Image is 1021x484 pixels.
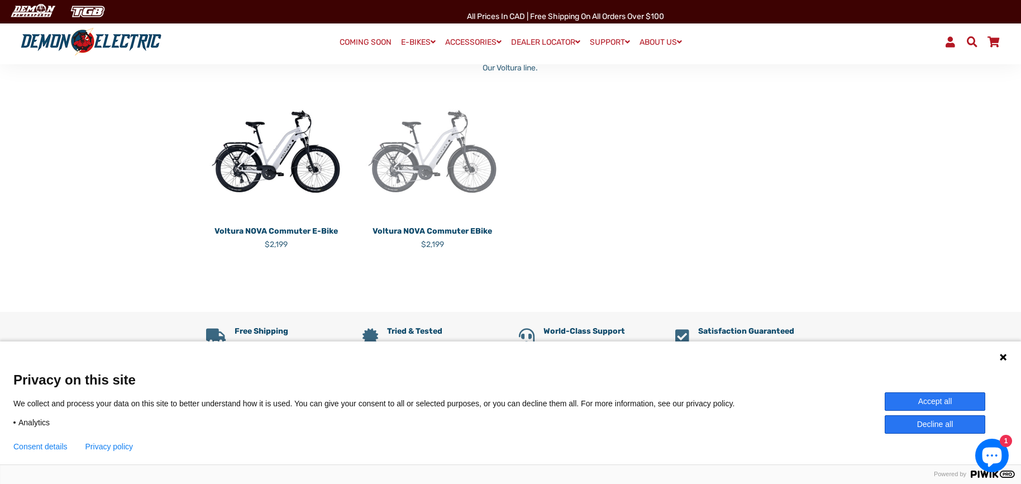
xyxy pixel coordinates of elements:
p: Our Voltura line. [311,62,711,74]
a: Privacy policy [85,442,133,451]
span: $2,199 [265,240,288,249]
h5: Tried & Tested [387,327,502,336]
img: Voltura NOVA Commuter e-Bike [206,82,346,221]
p: Voltura NOVA Commuter eBike [362,225,502,237]
inbox-online-store-chat: Shopify online store chat [972,439,1012,475]
a: ABOUT US [636,34,686,50]
a: COMING SOON [336,35,395,50]
a: SUPPORT [586,34,634,50]
h5: World-Class Support [543,327,659,336]
span: Analytics [18,417,50,428]
a: E-BIKES [397,34,440,50]
a: ACCESSORIES [441,34,505,50]
span: Privacy on this site [13,372,1008,388]
img: Voltura NOVA Commuter eBike [362,82,502,221]
a: Voltura NOVA Commuter e-Bike $2,199 [206,221,346,250]
button: Accept all [885,392,985,411]
h5: Satisfaction Guaranteed [698,327,815,336]
span: $2,199 [421,240,444,249]
button: Consent details [13,442,68,451]
p: Voltura NOVA Commuter e-Bike [206,225,346,237]
p: We collect and process your data on this site to better understand how it is used. You can give y... [13,398,751,409]
span: All Prices in CAD | Free shipping on all orders over $100 [467,12,664,21]
a: Voltura NOVA Commuter eBike $2,199 [362,221,502,250]
img: Demon Electric [6,2,59,21]
a: DEALER LOCATOR [507,34,584,50]
button: Decline all [885,415,985,434]
img: TGB Canada [65,2,111,21]
span: Powered by [929,471,971,478]
img: Demon Electric logo [17,27,165,56]
h5: Free Shipping [235,327,346,336]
